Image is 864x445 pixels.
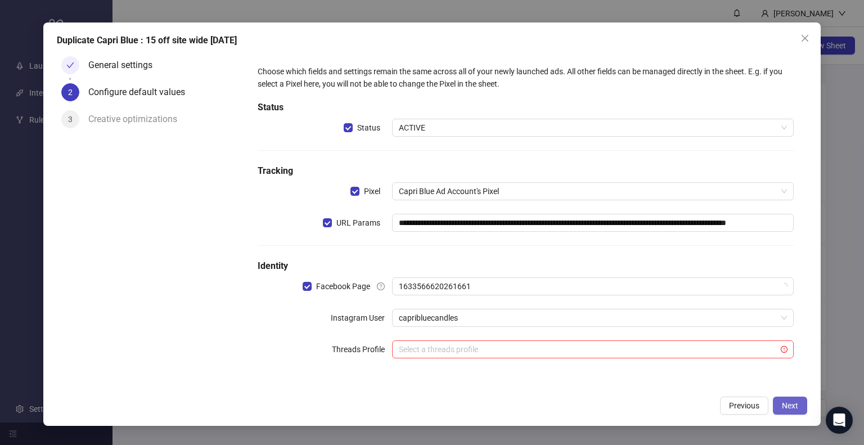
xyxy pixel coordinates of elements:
[312,280,375,293] span: Facebook Page
[88,83,194,101] div: Configure default values
[68,115,73,124] span: 3
[57,34,807,47] div: Duplicate Capri Blue : 15 off site wide [DATE]
[773,397,807,415] button: Next
[258,164,794,178] h5: Tracking
[258,65,794,90] div: Choose which fields and settings remain the same across all of your newly launched ads. All other...
[399,119,787,136] span: ACTIVE
[377,282,385,290] span: question-circle
[720,397,768,415] button: Previous
[782,401,798,410] span: Next
[88,56,161,74] div: General settings
[332,340,392,358] label: Threads Profile
[359,185,385,197] span: Pixel
[331,309,392,327] label: Instagram User
[332,217,385,229] span: URL Params
[399,183,787,200] span: Capri Blue Ad Account's Pixel
[353,122,385,134] span: Status
[800,34,809,43] span: close
[88,110,186,128] div: Creative optimizations
[399,309,787,326] span: capribluecandles
[796,29,814,47] button: Close
[729,401,759,410] span: Previous
[258,259,794,273] h5: Identity
[258,101,794,114] h5: Status
[68,88,73,97] span: 2
[66,61,74,69] span: check
[826,407,853,434] div: Open Intercom Messenger
[399,278,787,295] span: 1633566620261661
[781,346,787,353] span: exclamation-circle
